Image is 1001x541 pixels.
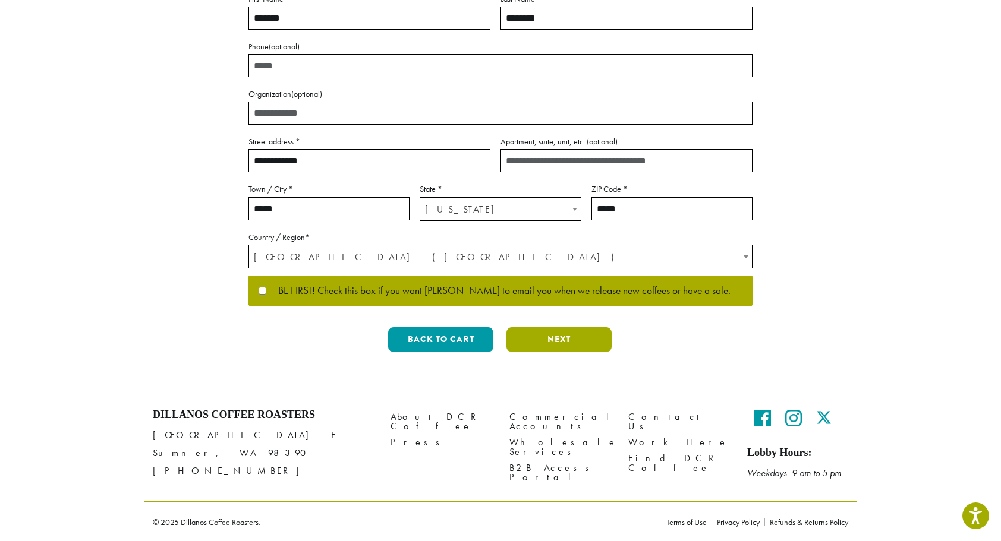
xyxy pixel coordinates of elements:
[509,460,610,486] a: B2B Access Portal
[747,467,841,479] em: Weekdays 9 am to 5 pm
[591,182,753,197] label: ZIP Code
[587,136,618,147] span: (optional)
[628,435,729,451] a: Work Here
[249,245,752,268] span: United States (US)
[391,435,492,451] a: Press
[248,134,490,149] label: Street address
[420,197,581,221] span: State
[506,327,612,352] button: Next
[628,409,729,434] a: Contact Us
[501,134,753,149] label: Apartment, suite, unit, etc.
[712,518,764,526] a: Privacy Policy
[391,409,492,434] a: About DCR Coffee
[509,409,610,434] a: Commercial Accounts
[747,447,848,460] h5: Lobby Hours:
[388,327,493,352] button: Back to cart
[420,198,580,221] span: Wyoming
[153,409,373,422] h4: Dillanos Coffee Roasters
[266,286,731,296] span: BE FIRST! Check this box if you want [PERSON_NAME] to email you when we release new coffees or ha...
[420,182,581,197] label: State
[764,518,848,526] a: Refunds & Returns Policy
[628,451,729,476] a: Find DCR Coffee
[153,426,373,480] p: [GEOGRAPHIC_DATA] E Sumner, WA 98390 [PHONE_NUMBER]
[509,435,610,460] a: Wholesale Services
[248,245,753,268] span: Country / Region
[269,41,300,52] span: (optional)
[666,518,712,526] a: Terms of Use
[248,182,410,197] label: Town / City
[248,87,753,102] label: Organization
[259,287,266,295] input: BE FIRST! Check this box if you want [PERSON_NAME] to email you when we release new coffees or ha...
[291,88,322,99] span: (optional)
[153,518,649,526] p: © 2025 Dillanos Coffee Roasters.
